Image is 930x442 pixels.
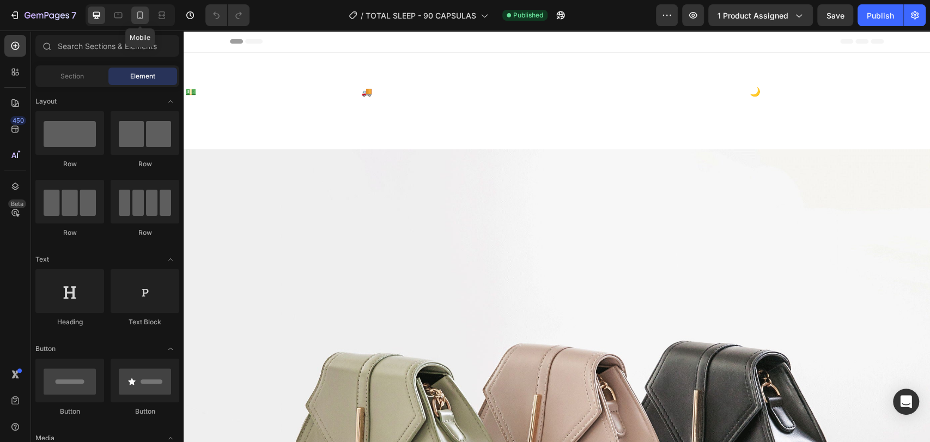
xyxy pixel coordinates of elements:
[35,35,179,57] input: Search Sections & Elements
[893,389,919,415] div: Open Intercom Messenger
[708,4,813,26] button: 1 product assigned
[406,57,531,66] strong: Garantía de satisfacción 100%
[35,407,104,416] div: Button
[397,54,531,70] p: 🛡
[35,228,104,238] div: Row
[60,71,84,81] span: Section
[826,11,844,20] span: Save
[817,4,853,26] button: Save
[205,4,250,26] div: Undo/Redo
[566,54,731,70] p: 🌙
[366,10,476,21] span: TOTAL SLEEP - 90 CAPSULAS
[162,340,179,358] span: Toggle open
[130,71,155,81] span: Element
[111,407,179,416] div: Button
[4,4,81,26] button: 7
[513,10,543,20] span: Published
[111,228,179,238] div: Row
[35,317,104,327] div: Heading
[162,93,179,110] span: Toggle open
[8,199,26,208] div: Beta
[111,159,179,169] div: Row
[718,10,788,21] span: 1 product assigned
[858,4,903,26] button: Publish
[111,317,179,327] div: Text Block
[162,251,179,268] span: Toggle open
[35,344,56,354] span: Button
[10,116,26,125] div: 450
[35,159,104,169] div: Row
[35,255,49,264] span: Text
[184,31,930,442] iframe: Design area
[577,57,731,66] strong: Resultados desde la primera semana
[71,9,76,22] p: 7
[189,57,362,66] strong: Envío gratis a toda [GEOGRAPHIC_DATA]
[35,96,57,106] span: Layout
[867,10,894,21] div: Publish
[361,10,363,21] span: /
